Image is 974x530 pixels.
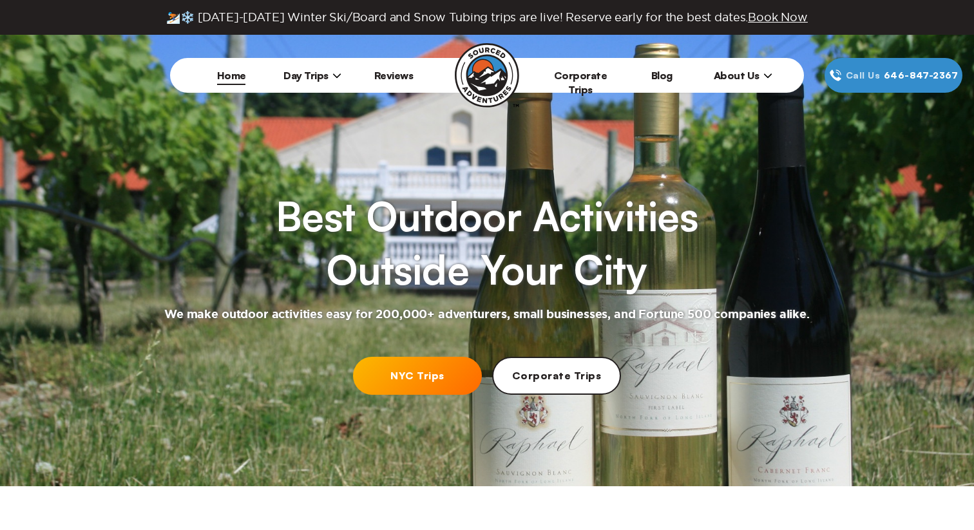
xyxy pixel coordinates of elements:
span: ⛷️❄️ [DATE]-[DATE] Winter Ski/Board and Snow Tubing trips are live! Reserve early for the best da... [166,10,808,24]
span: About Us [714,69,772,82]
span: Call Us [842,68,884,82]
h1: Best Outdoor Activities Outside Your City [276,189,698,297]
img: Sourced Adventures company logo [455,43,519,108]
span: Book Now [748,11,808,23]
a: Corporate Trips [554,69,607,96]
h2: We make outdoor activities easy for 200,000+ adventurers, small businesses, and Fortune 500 compa... [164,307,810,323]
a: Corporate Trips [492,357,621,395]
a: Blog [651,69,673,82]
span: 646‍-847‍-2367 [884,68,958,82]
a: NYC Trips [353,357,482,395]
a: Call Us646‍-847‍-2367 [825,58,962,93]
a: Reviews [374,69,414,82]
span: Day Trips [283,69,341,82]
a: Home [217,69,246,82]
